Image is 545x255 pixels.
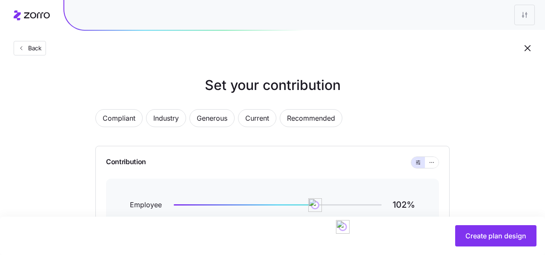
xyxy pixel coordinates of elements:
[25,44,42,52] span: Back
[308,198,322,212] img: ai-icon.png
[14,41,46,55] button: Back
[103,110,135,127] span: Compliant
[336,220,350,234] img: ai-icon.png
[153,110,179,127] span: Industry
[146,109,186,127] button: Industry
[280,109,342,127] button: Recommended
[238,109,276,127] button: Current
[245,110,269,127] span: Current
[106,156,146,168] span: Contribution
[465,231,526,241] span: Create plan design
[189,109,235,127] button: Generous
[95,109,143,127] button: Compliant
[130,200,164,210] span: Employee
[391,199,415,211] h2: 102 %
[455,225,536,246] button: Create plan design
[197,110,227,127] span: Generous
[61,75,484,96] h1: Set your contribution
[287,110,335,127] span: Recommended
